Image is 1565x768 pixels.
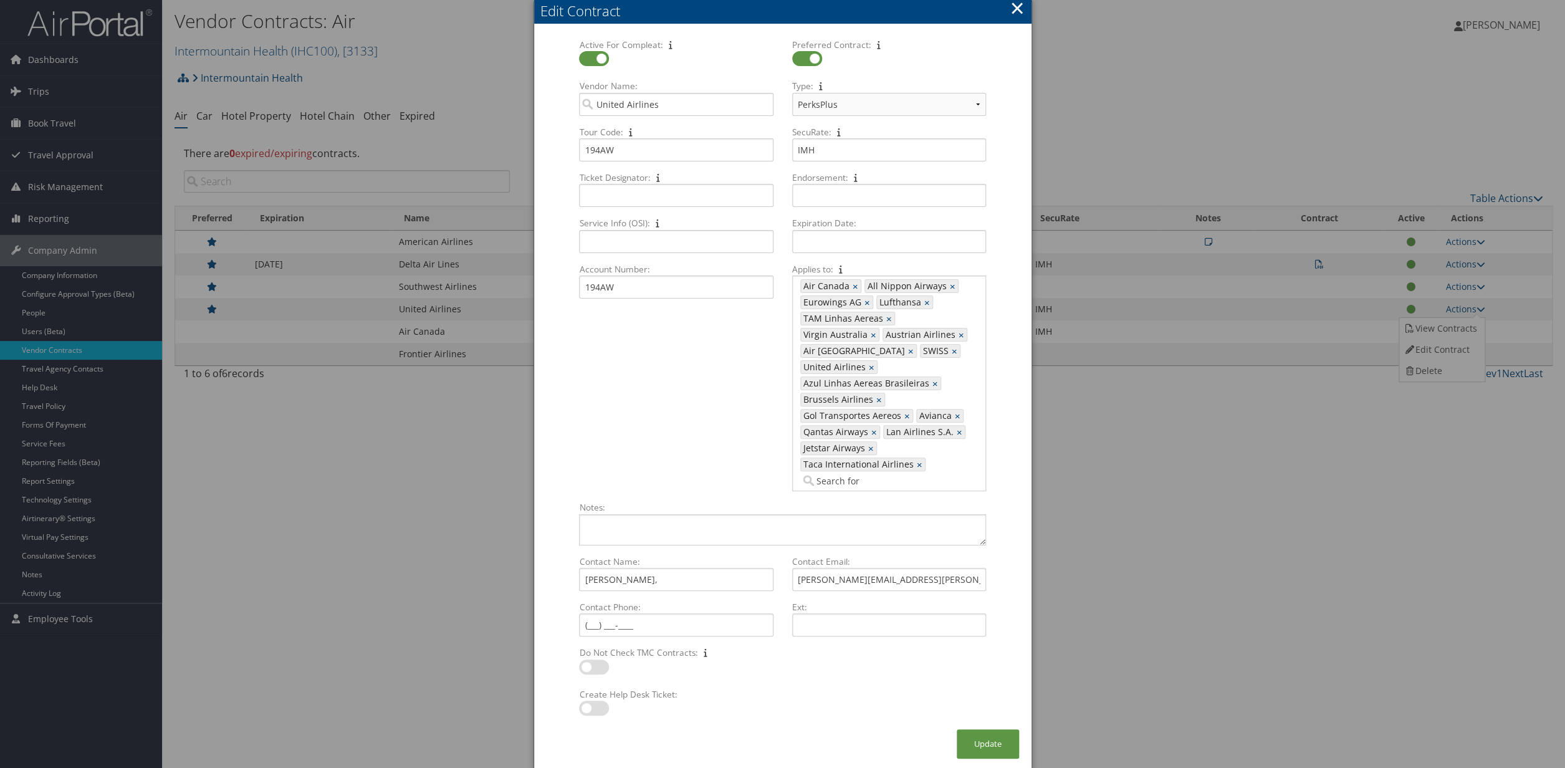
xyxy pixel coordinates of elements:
a: × [955,410,963,422]
a: × [853,280,861,292]
label: Account Number: [574,263,778,276]
label: Vendor Name: [574,80,778,92]
textarea: Notes: [579,514,985,545]
label: Type: [787,80,991,92]
input: Ext: [792,613,986,636]
label: Applies to: [787,263,991,276]
span: Avianca [917,410,952,422]
a: × [917,458,925,471]
a: × [868,442,876,454]
label: Endorsement: [787,171,991,184]
input: SecuRate: [792,138,986,161]
label: Tour Code: [574,126,778,138]
span: Air [GEOGRAPHIC_DATA] [801,345,905,357]
a: × [871,329,879,341]
input: Service Info (OSI): [579,230,773,253]
span: Air Canada [801,280,850,292]
input: Endorsement: [792,184,986,207]
button: Update [957,729,1019,759]
input: Tour Code: [579,138,773,161]
label: Create Help Desk Ticket: [574,688,778,701]
span: Taca International Airlines [801,458,914,471]
label: Preferred Contract: [787,39,991,51]
span: Austrian Airlines [883,329,955,341]
label: Ticket Designator: [574,171,778,184]
span: Brussels Airlines [801,393,873,406]
a: × [950,280,958,292]
input: Vendor Name: [579,93,773,116]
label: Do Not Check TMC Contracts: [574,646,778,659]
div: Edit Contract [540,1,1031,21]
a: × [869,361,877,373]
span: Lufthansa [877,296,921,309]
a: × [871,426,879,438]
label: SecuRate: [787,126,991,138]
input: Ticket Designator: [579,184,773,207]
label: Contact Name: [574,555,778,568]
a: × [957,426,965,438]
label: Notes: [574,501,990,514]
input: Contact Email: [792,568,986,591]
span: Jetstar Airways [801,442,865,454]
a: × [932,377,940,390]
label: Active For Compleat: [574,39,778,51]
span: TAM Linhas Aereas [801,312,883,325]
span: Gol Transportes Aereos [801,410,901,422]
span: Eurowings AG [801,296,861,309]
span: Azul Linhas Aereas Brasileiras [801,377,929,390]
a: × [908,345,916,357]
input: Contact Phone: [579,613,773,636]
label: Ext: [787,601,991,613]
label: Contact Email: [787,555,991,568]
span: Virgin Australia [801,329,868,341]
a: × [959,329,967,341]
input: Applies to: Air Canada×All Nippon Airways×Eurowings AG×Lufthansa×TAM Linhas Aereas×Virgin Austral... [800,474,870,487]
label: Service Info (OSI): [574,217,778,229]
a: × [886,312,894,325]
a: × [876,393,884,406]
span: Qantas Airways [801,426,868,438]
a: × [864,296,873,309]
span: United Airlines [801,361,866,373]
a: × [924,296,932,309]
label: Expiration Date: [787,217,991,229]
a: × [952,345,960,357]
span: SWISS [921,345,949,357]
input: Expiration Date: [792,230,986,253]
span: Lan Airlines S.A. [884,426,954,438]
input: Account Number: [579,276,773,299]
input: Contact Name: [579,568,773,591]
label: Contact Phone: [574,601,778,613]
span: All Nippon Airways [865,280,947,292]
a: × [904,410,912,422]
select: Type: [792,93,986,116]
